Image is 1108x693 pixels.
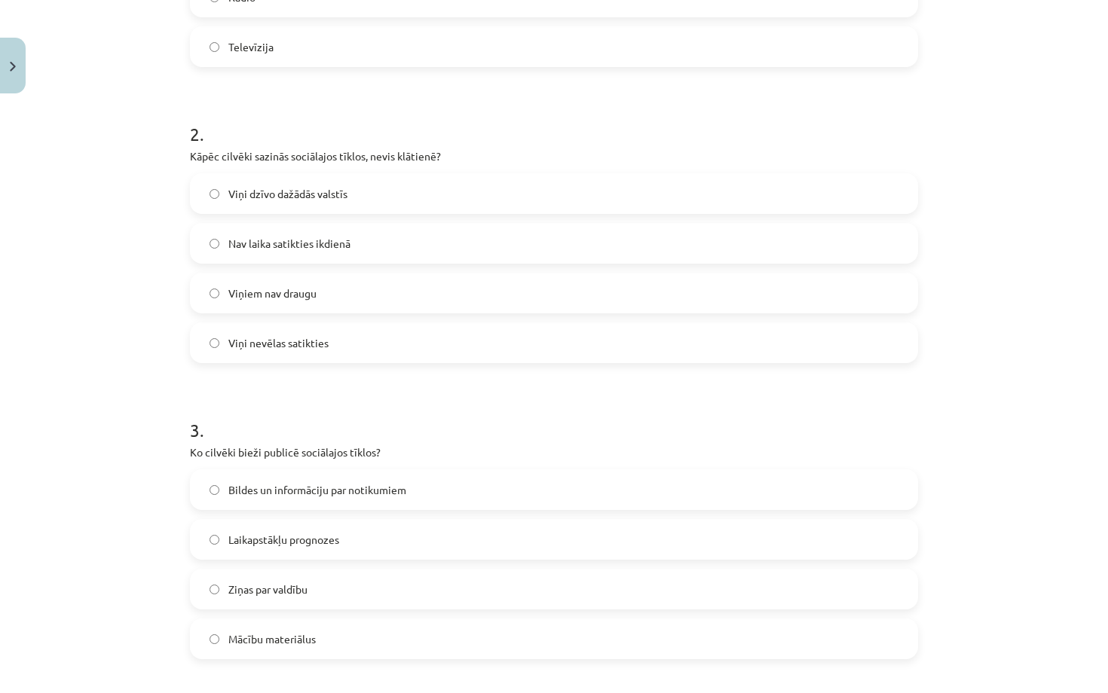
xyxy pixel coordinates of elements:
[228,39,274,55] span: Televīzija
[210,189,219,199] input: Viņi dzīvo dažādās valstīs
[228,482,406,498] span: Bildes un informāciju par notikumiem
[190,97,918,144] h1: 2 .
[10,62,16,72] img: icon-close-lesson-0947bae3869378f0d4975bcd49f059093ad1ed9edebbc8119c70593378902aed.svg
[210,239,219,249] input: Nav laika satikties ikdienā
[210,288,219,298] input: Viņiem nav draugu
[210,535,219,545] input: Laikapstākļu prognozes
[190,444,918,460] p: Ko cilvēki bieži publicē sociālajos tīklos?
[228,335,329,351] span: Viņi nevēlas satikties
[228,285,317,301] span: Viņiem nav draugu
[210,338,219,348] input: Viņi nevēlas satikties
[228,631,316,647] span: Mācību materiālus
[228,532,339,548] span: Laikapstākļu prognozes
[210,485,219,495] input: Bildes un informāciju par notikumiem
[190,148,918,164] p: Kāpēc cilvēki sazinās sociālajos tīklos, nevis klātienē?
[228,236,350,252] span: Nav laika satikties ikdienā
[210,585,219,594] input: Ziņas par valdību
[210,42,219,52] input: Televīzija
[228,582,308,597] span: Ziņas par valdību
[190,393,918,440] h1: 3 .
[228,186,347,202] span: Viņi dzīvo dažādās valstīs
[210,634,219,644] input: Mācību materiālus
